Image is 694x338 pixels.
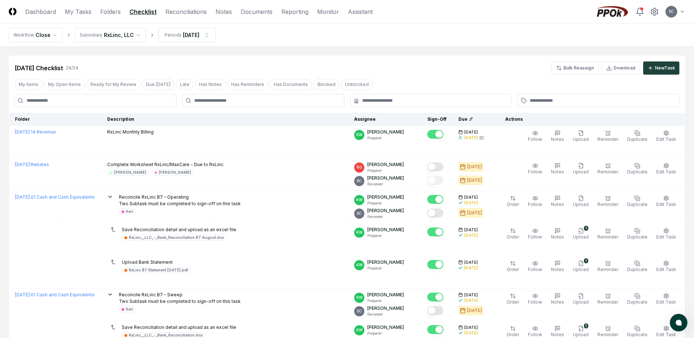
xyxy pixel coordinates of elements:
button: Mark complete [427,228,443,236]
button: Has Documents [270,79,312,90]
button: Edit Task [655,129,678,144]
span: Order [507,202,519,207]
div: [DATE] [464,135,478,140]
span: Follow [528,332,542,337]
span: Duplicate [627,202,648,207]
span: Notes [551,234,564,240]
div: Subsidiary [80,32,102,38]
div: [DATE] [464,233,478,238]
span: [DATE] [464,129,478,135]
button: NewTask [643,61,679,75]
span: Edit Task [656,332,676,337]
a: Monitor [317,7,339,16]
button: Notes [549,161,566,177]
span: Upload [573,169,589,174]
span: Order [507,299,519,305]
button: Reminder [596,226,620,242]
span: [DATE] : [15,129,31,135]
button: Follow [526,161,544,177]
p: [PERSON_NAME] [367,161,404,168]
button: Has Notes [195,79,226,90]
a: Assistant [348,7,373,16]
div: RxLinc__LLC_-_Bank_Reconciliation.xlsx [129,333,203,338]
button: My Items [15,79,42,90]
button: Duplicate [626,129,649,144]
button: Upload [571,194,590,209]
button: Reminder [596,194,620,209]
p: Preparer [367,298,404,304]
button: Notes [549,292,566,307]
a: [DATE]:01 Cash and Cash Equivalents [15,292,95,297]
button: Order [505,292,521,307]
div: [DATE] [464,200,478,206]
span: Notes [551,169,564,174]
div: 1 [584,258,588,263]
span: Follow [528,202,542,207]
span: Upload [573,267,589,272]
span: [DATE] : [15,292,31,297]
p: Reviewer [367,214,404,219]
button: Notes [549,226,566,242]
button: Upload [571,161,590,177]
button: Edit Task [655,292,678,307]
button: Mark complete [427,293,443,301]
div: 1 [584,226,588,231]
span: [DATE] [464,260,478,265]
p: [PERSON_NAME] [367,324,404,331]
span: Notes [551,332,564,337]
button: Due Today [142,79,175,90]
button: Edit Task [655,226,678,242]
a: [DATE]:Rebates [15,162,49,167]
span: KW [356,262,363,268]
span: Follow [528,136,542,142]
div: Actions [499,116,679,123]
span: [DATE] : [15,162,31,167]
button: Upload [571,129,590,144]
span: Notes [551,267,564,272]
span: SC [357,211,362,216]
button: Unblocked [341,79,373,90]
div: 24 / 24 [66,65,78,71]
img: Logo [9,8,16,15]
button: Duplicate [626,292,649,307]
span: Edit Task [656,267,676,272]
a: Checklist [130,7,157,16]
p: Preparer [367,266,404,271]
span: Reminder [597,332,618,337]
p: Save Reconciliation detail and upload as an excel file [122,226,236,233]
button: Edit Task [655,259,678,274]
button: Order [505,194,521,209]
button: Blocked [314,79,340,90]
div: New Task [655,65,675,71]
span: Follow [528,234,542,240]
a: RxLinc__LLC_-_Bank_Reconciliation B7 August.xlsx [122,234,226,241]
p: Reconcile RxLinc B7 - Operating Two Subtask must be completed to sign-off on this task [119,194,241,207]
button: Download [601,61,640,75]
p: Reviewer [367,181,404,187]
a: Folders [100,7,121,16]
span: Upload [573,202,589,207]
p: [PERSON_NAME] [367,305,404,312]
p: [PERSON_NAME] [367,226,404,233]
p: RxLinc Monthly Billing [107,129,154,135]
p: [PERSON_NAME] [367,129,404,135]
span: KW [356,327,363,333]
button: Edit Task [655,161,678,177]
p: Preparer [367,200,404,206]
div: [DATE] [467,307,482,314]
button: Duplicate [626,161,649,177]
a: Documents [241,7,273,16]
div: [DATE] Checklist [15,64,63,72]
span: Edit Task [656,234,676,240]
div: Periods [165,32,181,38]
span: Duplicate [627,299,648,305]
img: PPOk logo [594,6,630,18]
button: Order [505,259,521,274]
span: Upload [573,299,589,305]
span: Follow [528,169,542,174]
span: Reminder [597,169,618,174]
p: [PERSON_NAME] [367,194,404,200]
button: Late [176,79,194,90]
div: RxLinc B7 Statement [DATE].pdf [129,267,188,273]
span: Reminder [597,299,618,305]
